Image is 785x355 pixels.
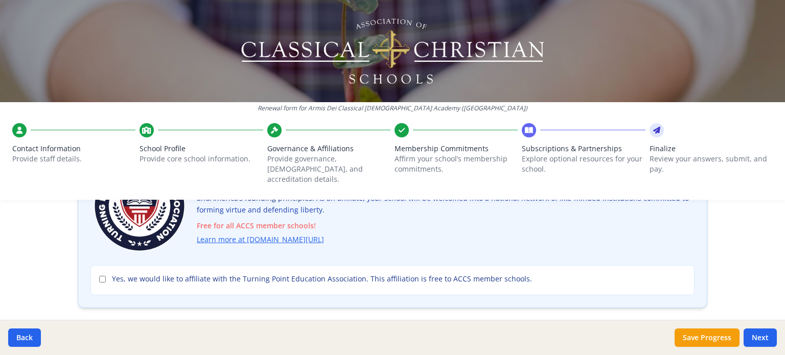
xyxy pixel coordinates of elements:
[12,154,135,164] p: Provide staff details.
[240,15,546,87] img: Logo
[675,328,740,347] button: Save Progress
[744,328,777,347] button: Next
[522,144,645,154] span: Subscriptions & Partnerships
[197,181,695,246] p: Turning Point Education Association (TPEA) partners with ACCS to strengthen schools rooted in , ,...
[197,220,695,232] span: Free for all ACCS member schools!
[112,274,532,284] span: Yes, we would like to affiliate with the Turning Point Education Association. This affiliation is...
[395,144,518,154] span: Membership Commitments
[197,234,324,246] a: Learn more at [DOMAIN_NAME][URL]
[650,144,773,154] span: Finalize
[267,154,390,184] p: Provide governance, [DEMOGRAPHIC_DATA], and accreditation details.
[395,154,518,174] p: Affirm your school’s membership commitments.
[99,276,106,282] input: Yes, we would like to affiliate with the Turning Point Education Association. This affiliation is...
[650,154,773,174] p: Review your answers, submit, and pay.
[12,144,135,154] span: Contact Information
[522,154,645,174] p: Explore optional resources for your school.
[267,144,390,154] span: Governance & Affiliations
[140,144,263,154] span: School Profile
[8,328,41,347] button: Back
[140,154,263,164] p: Provide core school information.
